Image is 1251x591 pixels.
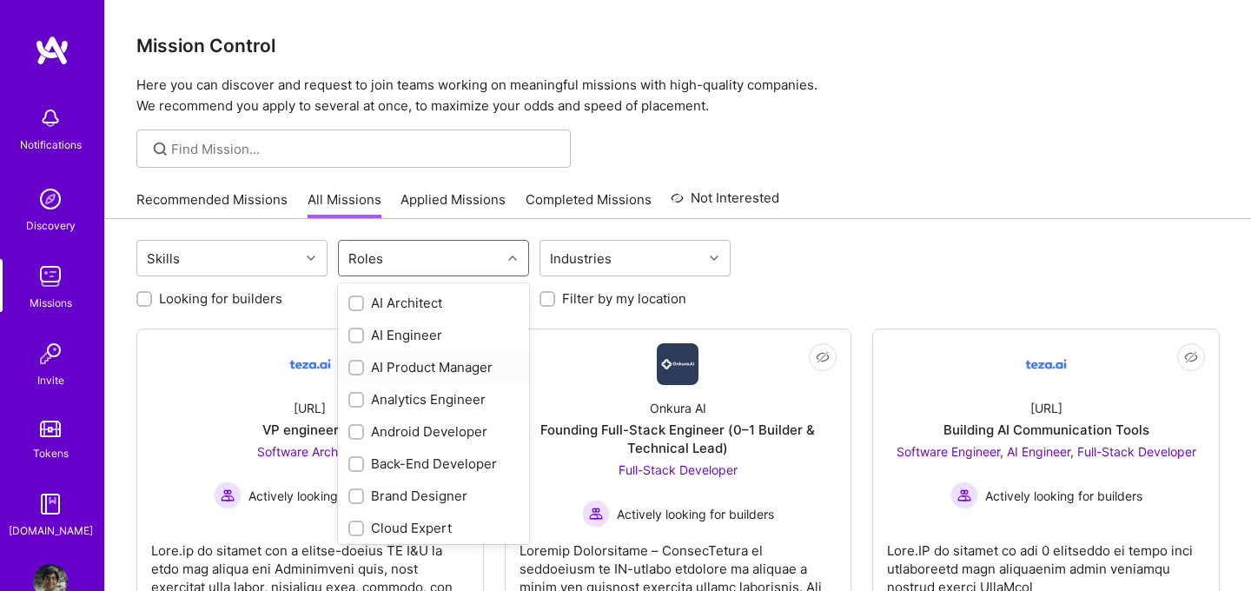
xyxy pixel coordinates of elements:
[142,246,184,271] div: Skills
[136,35,1220,56] h3: Mission Control
[950,481,978,509] img: Actively looking for builders
[348,294,519,312] div: AI Architect
[710,254,718,262] i: icon Chevron
[308,190,381,219] a: All Missions
[33,259,68,294] img: teamwork
[657,343,698,385] img: Company Logo
[294,399,326,417] div: [URL]
[33,444,69,462] div: Tokens
[562,289,686,308] label: Filter by my location
[344,246,387,271] div: Roles
[619,462,738,477] span: Full-Stack Developer
[816,350,830,364] i: icon EyeClosed
[171,140,558,158] input: Find Mission...
[1025,343,1067,385] img: Company Logo
[9,521,93,540] div: [DOMAIN_NAME]
[307,254,315,262] i: icon Chevron
[546,246,616,271] div: Industries
[33,182,68,216] img: discovery
[582,500,610,528] img: Actively looking for builders
[136,190,288,219] a: Recommended Missions
[348,390,519,408] div: Analytics Engineer
[508,254,517,262] i: icon Chevron
[348,519,519,537] div: Cloud Expert
[943,421,1149,439] div: Building AI Communication Tools
[214,481,242,509] img: Actively looking for builders
[40,421,61,437] img: tokens
[520,421,837,457] div: Founding Full-Stack Engineer (0–1 Builder & Technical Lead)
[897,444,1196,459] span: Software Engineer, AI Engineer, Full-Stack Developer
[26,216,76,235] div: Discovery
[136,75,1220,116] p: Here you can discover and request to join teams working on meaningful missions with high-quality ...
[650,399,706,417] div: Onkura AI
[348,455,519,473] div: Back-End Developer
[20,136,82,154] div: Notifications
[617,505,774,523] span: Actively looking for builders
[348,487,519,505] div: Brand Designer
[30,294,72,312] div: Missions
[671,188,779,219] a: Not Interested
[289,343,331,385] img: Company Logo
[262,421,358,439] div: VP engineering
[35,35,69,66] img: logo
[1184,350,1198,364] i: icon EyeClosed
[985,487,1142,505] span: Actively looking for builders
[248,487,406,505] span: Actively looking for builders
[526,190,652,219] a: Completed Missions
[33,336,68,371] img: Invite
[150,139,170,159] i: icon SearchGrey
[37,371,64,389] div: Invite
[348,326,519,344] div: AI Engineer
[1030,399,1062,417] div: [URL]
[257,444,363,459] span: Software Architect
[33,101,68,136] img: bell
[348,358,519,376] div: AI Product Manager
[33,487,68,521] img: guide book
[400,190,506,219] a: Applied Missions
[348,422,519,441] div: Android Developer
[159,289,282,308] label: Looking for builders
